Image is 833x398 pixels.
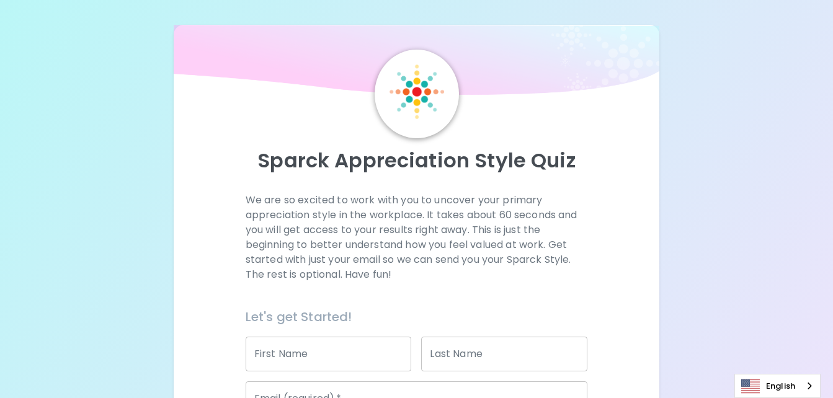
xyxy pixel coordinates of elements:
[189,148,644,173] p: Sparck Appreciation Style Quiz
[735,374,820,397] a: English
[246,307,588,327] h6: Let's get Started!
[174,25,659,101] img: wave
[246,193,588,282] p: We are so excited to work with you to uncover your primary appreciation style in the workplace. I...
[390,64,444,119] img: Sparck Logo
[734,374,821,398] aside: Language selected: English
[734,374,821,398] div: Language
